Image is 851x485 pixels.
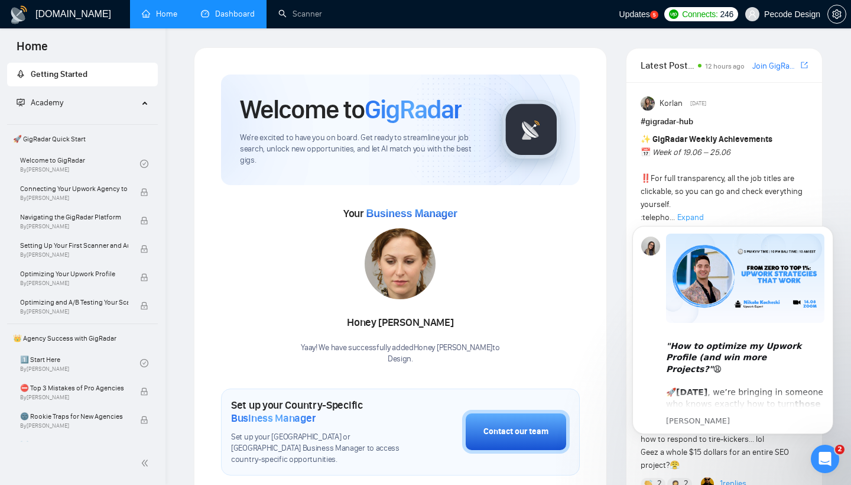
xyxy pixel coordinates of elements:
[20,382,128,394] span: ⛔ Top 3 Mistakes of Pro Agencies
[652,12,655,18] text: 5
[641,96,655,111] img: Korlan
[641,134,651,144] span: ✨
[811,445,839,473] iframe: Intercom live chat
[8,127,157,151] span: 🚀 GigRadar Quick Start
[641,58,694,73] span: Latest Posts from the GigRadar Community
[660,97,683,110] span: Korlan
[20,280,128,287] span: By [PERSON_NAME]
[240,93,462,125] h1: Welcome to
[31,69,87,79] span: Getting Started
[17,98,63,108] span: Academy
[615,208,851,453] iframe: Intercom notifications повідомлення
[502,100,561,159] img: gigradar-logo.png
[20,296,128,308] span: Optimizing and A/B Testing Your Scanner for Better Results
[231,412,316,425] span: Business Manager
[619,9,650,19] span: Updates
[140,387,148,396] span: lock
[9,5,28,24] img: logo
[140,245,148,253] span: lock
[278,9,322,19] a: searchScanner
[650,11,658,19] a: 5
[20,422,128,429] span: By [PERSON_NAME]
[462,410,570,454] button: Contact our team
[801,60,808,70] span: export
[231,432,403,465] span: Set up your [GEOGRAPHIC_DATA] or [GEOGRAPHIC_DATA] Business Manager to access country-specific op...
[670,460,680,470] span: 😤
[20,240,128,251] span: Setting Up Your First Scanner and Auto-Bidder
[7,63,158,86] li: Getting Started
[835,445,844,454] span: 2
[140,273,148,282] span: lock
[17,70,25,78] span: rocket
[301,313,499,333] div: Honey [PERSON_NAME]
[365,228,436,299] img: profile_cf24Mk47w.jpg
[140,416,148,424] span: lock
[8,326,157,350] span: 👑 Agency Success with GigRadar
[17,98,25,106] span: fund-projection-screen
[20,308,128,315] span: By [PERSON_NAME]
[140,302,148,310] span: lock
[828,9,846,19] span: setting
[20,410,128,422] span: 🌚 Rookie Traps for New Agencies
[20,195,128,202] span: By [PERSON_NAME]
[20,251,128,258] span: By [PERSON_NAME]
[20,350,140,376] a: 1️⃣ Start HereBy[PERSON_NAME]
[720,8,733,21] span: 246
[141,457,152,469] span: double-left
[641,115,808,128] h1: # gigradar-hub
[641,134,803,222] span: For full transparency, all the job titles are clickable, so you can go and check everything yours...
[140,188,148,196] span: lock
[827,9,846,19] a: setting
[20,394,128,401] span: By [PERSON_NAME]
[20,268,128,280] span: Optimizing Your Upwork Profile
[748,10,756,18] span: user
[827,5,846,24] button: setting
[240,132,483,166] span: We're excited to have you on board. Get ready to streamline your job search, unlock new opportuni...
[343,207,457,220] span: Your
[301,342,499,365] div: Yaay! We have successfully added Honey [PERSON_NAME] to
[366,208,457,219] span: Business Manager
[641,147,651,157] span: 📅
[142,9,177,19] a: homeHome
[201,9,255,19] a: dashboardDashboard
[652,147,730,157] em: Week of 19.06 – 25.06
[20,151,140,177] a: Welcome to GigRadarBy[PERSON_NAME]
[705,62,745,70] span: 12 hours ago
[365,93,462,125] span: GigRadar
[752,60,798,73] a: Join GigRadar Slack Community
[652,134,772,144] strong: GigRadar Weekly Achievements
[20,439,128,451] span: ☠️ Fatal Traps for Solo Freelancers
[801,60,808,71] a: export
[690,98,706,109] span: [DATE]
[140,359,148,367] span: check-circle
[140,216,148,225] span: lock
[7,38,57,63] span: Home
[140,160,148,168] span: check-circle
[31,98,63,108] span: Academy
[20,183,128,195] span: Connecting Your Upwork Agency to GigRadar
[669,9,678,19] img: upwork-logo.png
[682,8,717,21] span: Connects:
[483,425,548,438] div: Contact our team
[641,173,651,183] span: ‼️
[301,354,499,365] p: Design .
[231,399,403,425] h1: Set up your Country-Specific
[20,223,128,230] span: By [PERSON_NAME]
[20,211,128,223] span: Navigating the GigRadar Platform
